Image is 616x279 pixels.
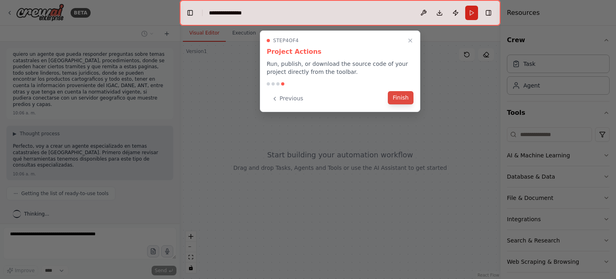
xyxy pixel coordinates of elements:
[267,60,413,76] p: Run, publish, or download the source code of your project directly from the toolbar.
[405,36,415,45] button: Close walkthrough
[273,37,299,44] span: Step 4 of 4
[267,92,308,105] button: Previous
[388,91,413,104] button: Finish
[267,47,413,57] h3: Project Actions
[184,7,196,18] button: Hide left sidebar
